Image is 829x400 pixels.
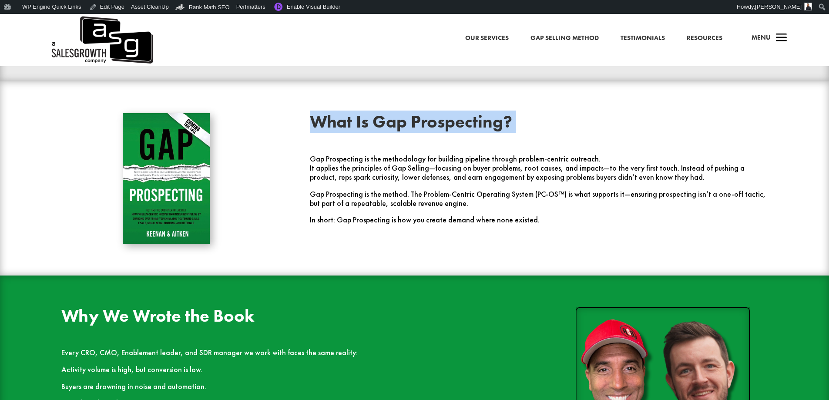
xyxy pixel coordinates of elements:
[189,4,230,10] span: Rank Math SEO
[14,23,21,30] img: website_grey.svg
[755,3,802,10] span: [PERSON_NAME]
[61,348,519,365] p: Every CRO, CMO, Enablement leader, and SDR manager we work with faces the same reality:
[87,55,94,62] img: tab_keywords_by_traffic_grey.svg
[773,30,790,47] span: a
[61,365,519,382] p: Activity volume is high, but conversion is low.
[14,14,21,21] img: logo_orange.svg
[310,215,768,225] p: In short: Gap Prospecting is how you create demand where none existed.
[23,23,96,30] div: Domain: [DOMAIN_NAME]
[50,14,153,66] a: A Sales Growth Company Logo
[752,33,771,42] span: Menu
[24,14,43,21] div: v 4.0.25
[61,382,519,399] p: Buyers are drowning in noise and automation.
[123,113,210,244] img: Gap Prospecting - Coming This Fall
[96,56,147,61] div: Keywords by Traffic
[61,307,519,329] h2: Why We Wrote the Book
[687,33,722,44] a: Resources
[33,56,78,61] div: Domain Overview
[310,190,768,216] p: Gap Prospecting is the method. The Problem-Centric Operating System (PC-OS™) is what supports it—...
[621,33,665,44] a: Testimonials
[465,33,509,44] a: Our Services
[310,113,768,135] h2: What Is Gap Prospecting?
[530,33,599,44] a: Gap Selling Method
[310,164,768,190] p: It applies the principles of Gap Selling—focusing on buyer problems, root causes, and impacts—to ...
[50,14,153,66] img: ASG Co. Logo
[310,155,768,225] div: Gap Prospecting is the methodology for building pipeline through problem-centric outreach.
[23,55,30,62] img: tab_domain_overview_orange.svg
